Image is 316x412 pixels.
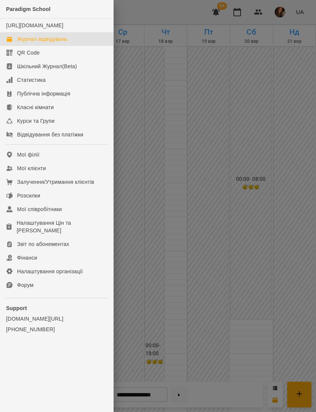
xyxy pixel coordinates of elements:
div: Налаштування організації [17,268,83,275]
div: Залучення/Утримання клієнтів [17,178,94,186]
div: Розсилки [17,192,40,199]
a: [URL][DOMAIN_NAME] [6,22,63,28]
div: Мої філії [17,151,39,158]
div: Класні кімнати [17,103,54,111]
div: QR Code [17,49,40,56]
a: [DOMAIN_NAME][URL] [6,315,107,323]
div: Відвідування без платіжки [17,131,83,138]
span: Paradigm School [6,6,50,12]
div: Курси та Групи [17,117,55,125]
div: Звіт по абонементах [17,240,69,248]
div: Шкільний Журнал(Beta) [17,63,77,70]
div: Мої клієнти [17,164,46,172]
div: Фінанси [17,254,37,262]
div: Журнал відвідувань [17,35,67,43]
div: Мої співробітники [17,205,62,213]
div: Налаштування Цін та [PERSON_NAME] [17,219,107,234]
p: Support [6,304,107,312]
div: Публічна інформація [17,90,70,97]
div: Статистика [17,76,46,84]
div: Форум [17,281,34,289]
a: [PHONE_NUMBER] [6,326,107,333]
